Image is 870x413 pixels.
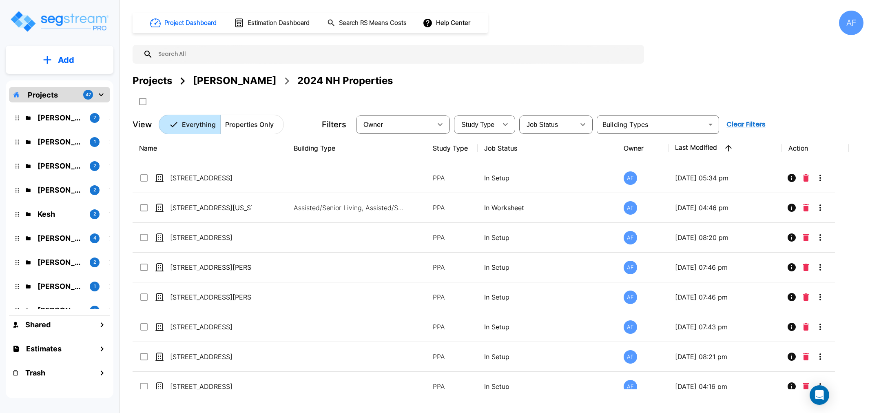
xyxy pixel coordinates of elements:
[800,319,812,335] button: Delete
[135,93,151,110] button: SelectAll
[133,118,152,131] p: View
[624,201,637,215] div: AF
[159,115,221,134] button: Everything
[784,170,800,186] button: Info
[28,89,58,100] p: Projects
[461,121,494,128] span: Study Type
[675,173,775,183] p: [DATE] 05:34 pm
[38,233,83,244] p: Josh Strum
[324,15,411,31] button: Search RS Means Costs
[93,114,96,121] p: 2
[800,200,812,216] button: Delete
[484,382,610,391] p: In Setup
[624,231,637,244] div: AF
[93,235,96,242] p: 4
[339,18,407,28] h1: Search RS Means Costs
[784,200,800,216] button: Info
[358,113,432,136] div: Select
[800,229,812,246] button: Delete
[94,307,96,314] p: 1
[25,319,51,330] h1: Shared
[456,113,497,136] div: Select
[133,73,172,88] div: Projects
[170,173,252,183] p: [STREET_ADDRESS]
[484,292,610,302] p: In Setup
[675,292,775,302] p: [DATE] 07:46 pm
[93,162,96,169] p: 2
[433,262,471,272] p: PPA
[153,45,640,64] input: Search All
[170,322,252,332] p: [STREET_ADDRESS]
[297,73,393,88] div: 2024 NH Properties
[38,136,83,147] p: Isaak Markovitz
[624,320,637,334] div: AF
[38,281,83,292] p: Michael Heinemann
[433,203,471,213] p: PPA
[93,187,96,193] p: 2
[624,261,637,274] div: AF
[133,133,287,163] th: Name
[164,18,217,28] h1: Project Dashboard
[839,11,863,35] div: AF
[784,289,800,305] button: Info
[86,91,91,98] p: 47
[624,291,637,304] div: AF
[812,289,828,305] button: More-Options
[170,233,252,242] p: [STREET_ADDRESS]
[800,259,812,275] button: Delete
[800,289,812,305] button: Delete
[26,343,62,354] h1: Estimates
[675,322,775,332] p: [DATE] 07:43 pm
[800,349,812,365] button: Delete
[220,115,284,134] button: Properties Only
[624,171,637,185] div: AF
[784,319,800,335] button: Info
[322,118,346,131] p: Filters
[93,259,96,266] p: 2
[170,292,252,302] p: [STREET_ADDRESS][PERSON_NAME]
[38,184,83,195] p: Ari Eisenman
[170,382,252,391] p: [STREET_ADDRESS]
[433,173,471,183] p: PPA
[6,48,113,72] button: Add
[93,211,96,218] p: 2
[812,319,828,335] button: More-Options
[810,385,829,405] div: Open Intercom Messenger
[421,15,474,31] button: Help Center
[38,257,83,268] p: Chuny Herzka
[58,54,74,66] p: Add
[784,259,800,275] button: Info
[170,203,252,213] p: [STREET_ADDRESS][US_STATE]
[248,18,310,28] h1: Estimation Dashboard
[617,133,669,163] th: Owner
[225,120,274,129] p: Properties Only
[38,112,83,123] p: Jay Hershowitz
[182,120,216,129] p: Everything
[433,292,471,302] p: PPA
[484,262,610,272] p: In Setup
[599,119,703,130] input: Building Types
[675,203,775,213] p: [DATE] 04:46 pm
[784,378,800,395] button: Info
[812,229,828,246] button: More-Options
[147,14,221,32] button: Project Dashboard
[669,133,782,163] th: Last Modified
[784,229,800,246] button: Info
[484,322,610,332] p: In Setup
[9,10,109,33] img: Logo
[426,133,478,163] th: Study Type
[484,352,610,362] p: In Setup
[624,380,637,393] div: AF
[170,352,252,362] p: [STREET_ADDRESS]
[521,113,575,136] div: Select
[705,119,716,130] button: Open
[38,209,83,220] p: Kesh
[782,133,849,163] th: Action
[812,349,828,365] button: More-Options
[433,352,471,362] p: PPA
[624,350,637,364] div: AF
[94,283,96,290] p: 1
[812,259,828,275] button: More-Options
[363,121,383,128] span: Owner
[433,233,471,242] p: PPA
